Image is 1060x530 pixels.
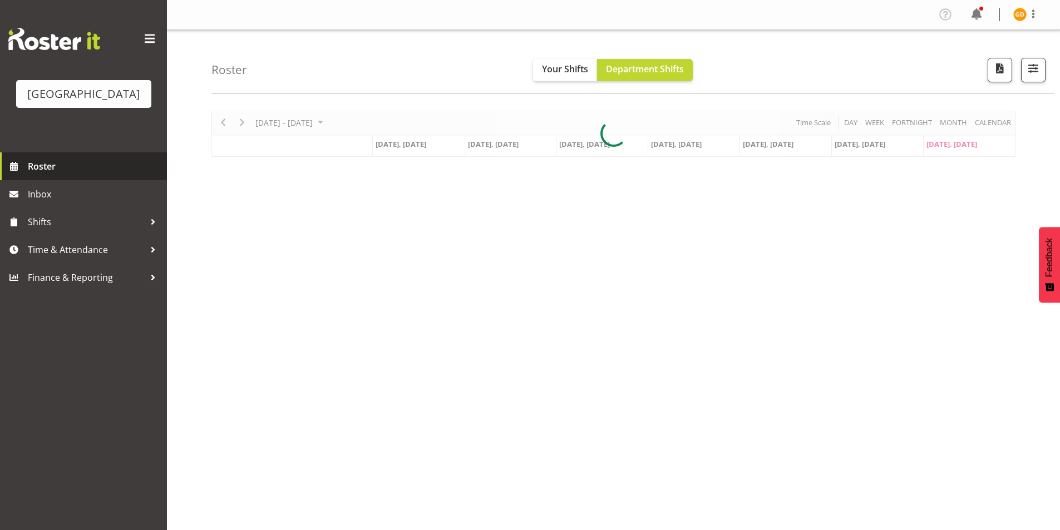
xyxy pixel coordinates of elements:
[28,186,161,202] span: Inbox
[606,63,684,75] span: Department Shifts
[597,59,693,81] button: Department Shifts
[8,28,100,50] img: Rosterit website logo
[28,214,145,230] span: Shifts
[533,59,597,81] button: Your Shifts
[28,241,145,258] span: Time & Attendance
[28,158,161,175] span: Roster
[1039,227,1060,303] button: Feedback - Show survey
[1021,58,1046,82] button: Filter Shifts
[1044,238,1054,277] span: Feedback
[211,63,247,76] h4: Roster
[1013,8,1027,21] img: greer-dawson11572.jpg
[28,269,145,286] span: Finance & Reporting
[988,58,1012,82] button: Download a PDF of the roster according to the set date range.
[27,86,140,102] div: [GEOGRAPHIC_DATA]
[542,63,588,75] span: Your Shifts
